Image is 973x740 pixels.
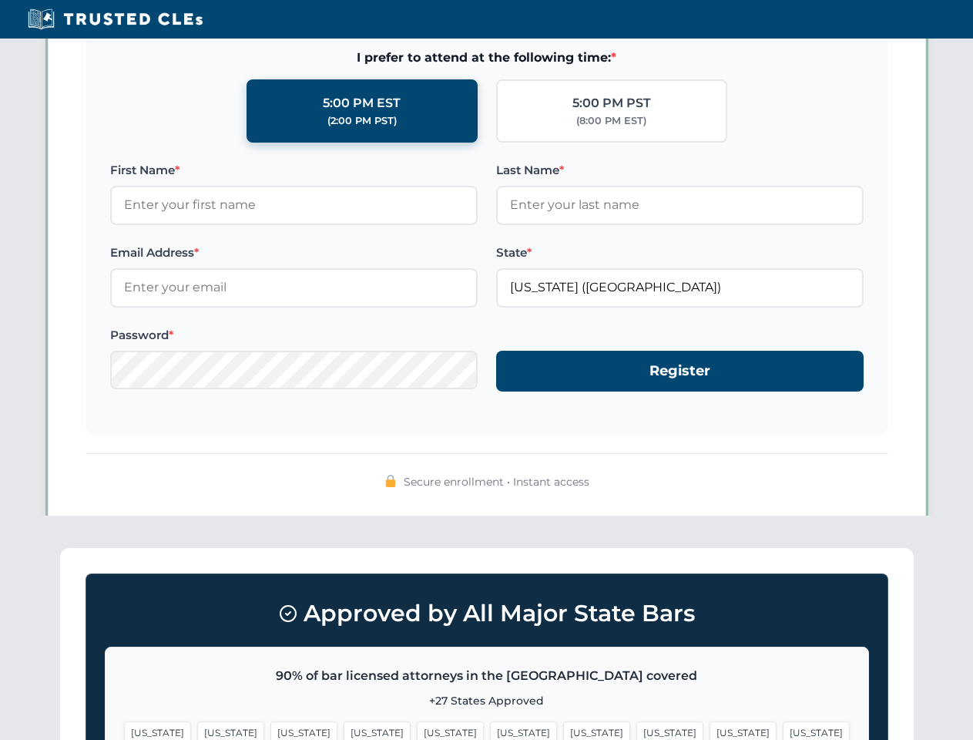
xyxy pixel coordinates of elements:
[110,161,478,180] label: First Name
[323,93,401,113] div: 5:00 PM EST
[124,692,850,709] p: +27 States Approved
[496,351,864,392] button: Register
[576,113,646,129] div: (8:00 PM EST)
[23,8,207,31] img: Trusted CLEs
[124,666,850,686] p: 90% of bar licensed attorneys in the [GEOGRAPHIC_DATA] covered
[496,268,864,307] input: Florida (FL)
[110,244,478,262] label: Email Address
[496,186,864,224] input: Enter your last name
[496,161,864,180] label: Last Name
[384,475,397,487] img: 🔒
[110,186,478,224] input: Enter your first name
[110,268,478,307] input: Enter your email
[404,473,589,490] span: Secure enrollment • Instant access
[327,113,397,129] div: (2:00 PM PST)
[110,48,864,68] span: I prefer to attend at the following time:
[105,593,869,634] h3: Approved by All Major State Bars
[496,244,864,262] label: State
[572,93,651,113] div: 5:00 PM PST
[110,326,478,345] label: Password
